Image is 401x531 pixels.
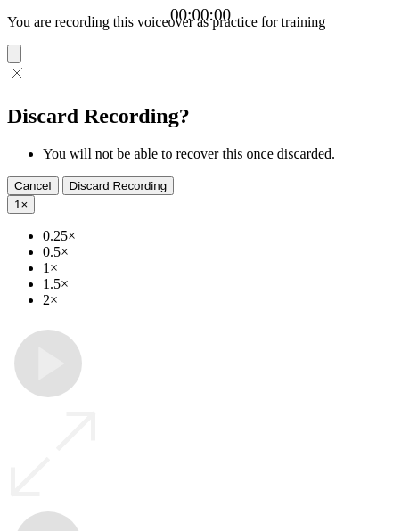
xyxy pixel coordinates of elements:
p: You are recording this voiceover as practice for training [7,14,394,30]
li: 1.5× [43,276,394,292]
button: Cancel [7,176,59,195]
li: You will not be able to recover this once discarded. [43,146,394,162]
li: 0.5× [43,244,394,260]
span: 1 [14,198,20,211]
li: 1× [43,260,394,276]
button: Discard Recording [62,176,175,195]
li: 2× [43,292,394,308]
a: 00:00:00 [170,5,231,25]
button: 1× [7,195,35,214]
li: 0.25× [43,228,394,244]
h2: Discard Recording? [7,104,394,128]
